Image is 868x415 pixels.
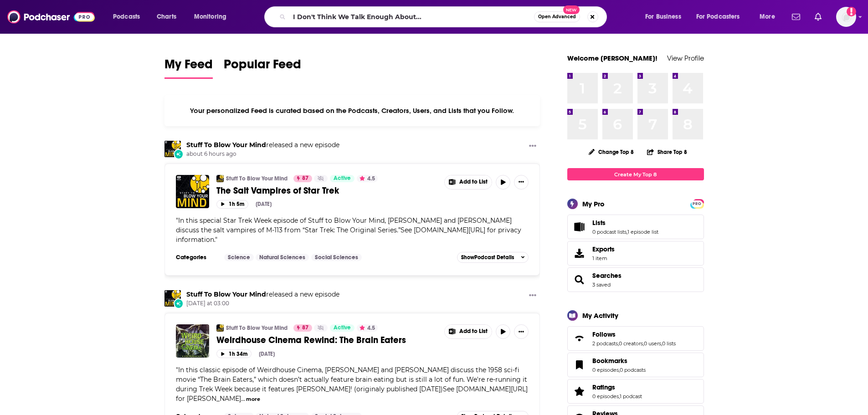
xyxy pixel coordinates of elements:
button: 4.5 [357,324,378,332]
span: Show Podcast Details [461,254,514,261]
button: open menu [639,10,693,24]
a: Stuff To Blow Your Mind [216,175,224,182]
span: Bookmarks [567,353,704,377]
span: Exports [570,247,589,260]
a: Exports [567,241,704,266]
a: Create My Top 8 [567,168,704,180]
a: 0 episodes [592,367,619,373]
a: 1 episode list [627,229,658,235]
a: Searches [592,272,621,280]
a: Popular Feed [224,56,301,79]
span: 1 item [592,255,615,261]
a: Weirdhouse Cinema Rewind: The Brain Eaters [216,334,438,346]
span: Exports [592,245,615,253]
span: The Salt Vampires of Star Trek [216,185,339,196]
a: Weirdhouse Cinema Rewind: The Brain Eaters [176,324,209,358]
a: Show notifications dropdown [811,9,825,25]
a: Welcome [PERSON_NAME]! [567,54,657,62]
div: My Activity [582,311,618,320]
a: 0 creators [619,340,643,347]
a: 0 lists [662,340,676,347]
span: , [619,393,620,400]
span: Follows [567,326,704,351]
button: Show More Button [525,290,540,302]
span: Open Advanced [538,15,576,19]
span: Add to List [459,179,488,185]
a: 1 podcast [620,393,642,400]
img: Podchaser - Follow, Share and Rate Podcasts [7,8,95,26]
span: My Feed [164,56,213,77]
span: [DATE] at 03:00 [186,300,339,307]
button: open menu [753,10,786,24]
span: Lists [567,215,704,239]
span: In this special Star Trek Week episode of Stuff to Blow Your Mind, [PERSON_NAME] and [PERSON_NAME... [176,216,521,244]
span: Lists [592,219,606,227]
span: Weirdhouse Cinema Rewind: The Brain Eaters [216,334,406,346]
span: , [627,229,627,235]
span: Searches [567,267,704,292]
div: [DATE] [259,351,275,357]
button: open menu [690,10,753,24]
span: Add to List [459,328,488,335]
img: Stuff To Blow Your Mind [216,324,224,332]
a: Lists [570,220,589,233]
button: open menu [188,10,238,24]
span: , [661,340,662,347]
h3: released a new episode [186,141,339,149]
a: My Feed [164,56,213,79]
img: Stuff To Blow Your Mind [164,141,181,157]
span: about 6 hours ago [186,150,339,158]
button: open menu [107,10,152,24]
a: 0 episodes [592,393,619,400]
a: Social Sciences [311,254,362,261]
button: Share Top 8 [647,143,688,161]
a: Lists [592,219,658,227]
span: Ratings [567,379,704,404]
a: 2 podcasts [592,340,618,347]
a: Ratings [570,385,589,398]
span: , [619,367,620,373]
a: PRO [692,200,703,207]
a: 3 saved [592,282,611,288]
img: Stuff To Blow Your Mind [164,290,181,307]
img: The Salt Vampires of Star Trek [176,175,209,208]
span: 87 [302,174,308,183]
button: Show profile menu [836,7,856,27]
a: Stuff To Blow Your Mind [226,324,288,332]
span: New [563,5,580,14]
span: Active [334,323,351,333]
svg: Add a profile image [847,7,856,16]
a: Follows [570,332,589,345]
button: Show More Button [514,324,529,339]
span: Active [334,174,351,183]
a: Natural Sciences [256,254,309,261]
a: Stuff To Blow Your Mind [186,141,266,149]
span: More [760,10,775,23]
div: Your personalized Feed is curated based on the Podcasts, Creators, Users, and Lists that you Follow. [164,95,540,126]
a: 0 podcasts [620,367,646,373]
a: Ratings [592,383,642,391]
a: 0 users [644,340,661,347]
span: Logged in as Ashley_Beenen [836,7,856,27]
button: Show More Button [525,141,540,152]
a: Stuff To Blow Your Mind [226,175,288,182]
span: Ratings [592,383,615,391]
button: 1h 34m [216,349,252,358]
button: Show More Button [445,325,492,338]
span: " " [176,216,521,244]
span: Monitoring [194,10,226,23]
button: Show More Button [514,175,529,190]
div: Search podcasts, credits, & more... [273,6,616,27]
input: Search podcasts, credits, & more... [289,10,534,24]
a: Charts [151,10,182,24]
a: Bookmarks [592,357,646,365]
span: Podcasts [113,10,140,23]
button: ShowPodcast Details [457,252,529,263]
span: , [643,340,644,347]
button: Change Top 8 [583,146,640,158]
